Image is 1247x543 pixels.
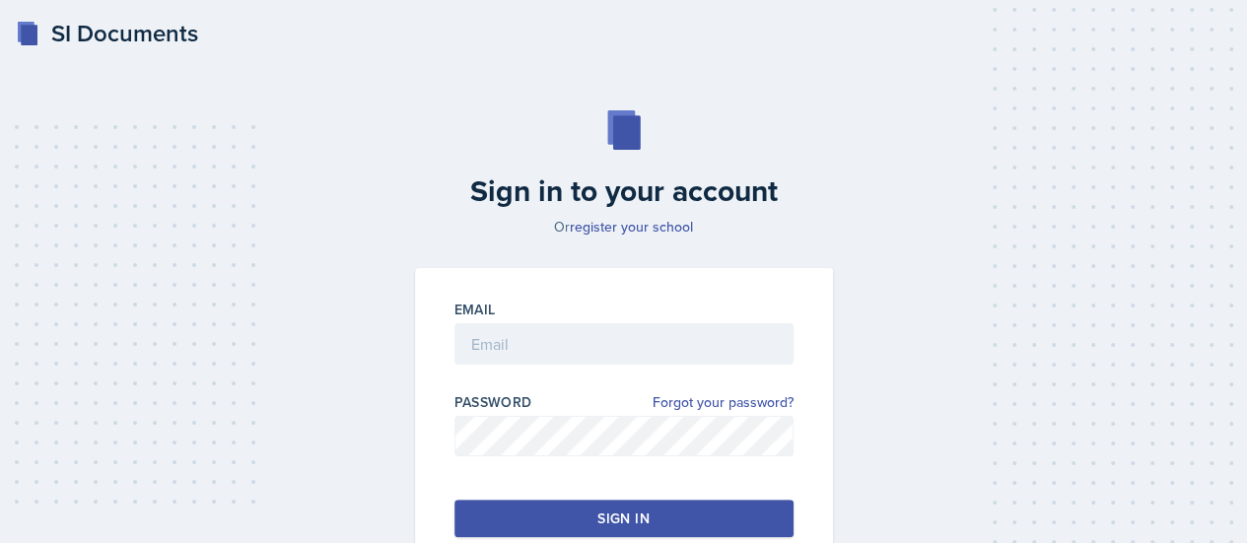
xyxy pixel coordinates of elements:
[454,500,794,537] button: Sign in
[653,392,794,413] a: Forgot your password?
[403,217,845,237] p: Or
[597,509,649,528] div: Sign in
[403,173,845,209] h2: Sign in to your account
[454,323,794,365] input: Email
[454,300,496,319] label: Email
[454,392,532,412] label: Password
[16,16,198,51] a: SI Documents
[570,217,693,237] a: register your school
